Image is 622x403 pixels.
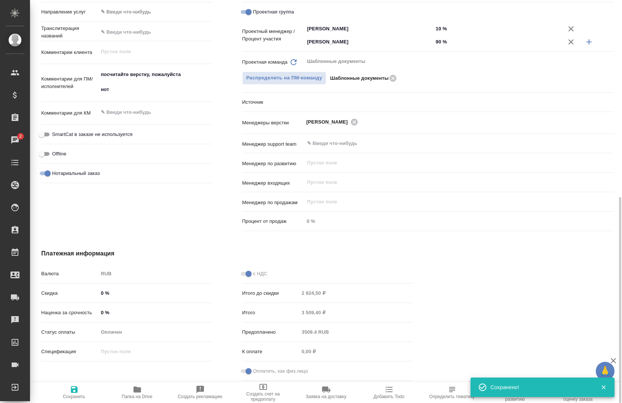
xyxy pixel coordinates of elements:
[98,27,212,37] input: ✎ Введи что-нибудь
[306,178,596,187] input: Пустое поле
[596,384,611,391] button: Закрыть
[610,143,611,144] button: Open
[242,348,299,355] p: К оплате
[41,249,413,258] h4: Платежная информация
[242,328,299,336] p: Предоплачено
[242,72,327,85] button: Распределить на ПМ-команду
[41,270,98,278] p: Валюта
[63,394,85,399] span: Сохранить
[299,327,413,337] input: Пустое поле
[242,218,304,225] p: Процент от продаж
[330,75,388,82] p: Шаблонные документы
[295,382,358,403] button: Заявка на доставку
[253,270,267,278] span: с НДС
[358,382,421,403] button: Добавить Todo
[421,382,484,403] button: Определить тематику
[98,288,212,299] input: ✎ Введи что-нибудь
[178,394,222,399] span: Создать рекламацию
[2,131,28,149] a: 2
[236,391,290,402] span: Создать счет на предоплату
[306,117,360,127] div: [PERSON_NAME]
[52,170,100,177] span: Нотариальный заказ
[41,49,98,56] p: Комментарии клиента
[41,8,98,16] p: Направление услуг
[304,216,614,227] input: Пустое поле
[299,288,413,299] input: Пустое поле
[98,346,212,357] input: Пустое поле
[306,158,596,167] input: Пустое поле
[122,394,153,399] span: Папка на Drive
[429,394,475,399] span: Определить тематику
[98,307,212,318] input: ✎ Введи что-нибудь
[299,307,413,318] input: Пустое поле
[52,131,132,138] span: SmartCat в заказе не используется
[43,382,106,403] button: Сохранить
[433,36,562,47] input: ✎ Введи что-нибудь
[106,382,169,403] button: Папка на Drive
[580,33,598,51] button: Добавить
[433,23,562,34] input: ✎ Введи что-нибудь
[429,41,430,43] button: Open
[490,384,589,391] div: Сохранено!
[169,382,232,403] button: Создать рекламацию
[98,326,212,339] div: Оплачен
[306,197,596,206] input: Пустое поле
[52,150,66,158] span: Offline
[98,68,212,96] textarea: посчитайте верстку, пожалуйста нот
[610,121,611,123] button: Open
[306,139,586,148] input: ✎ Введи что-нибудь
[15,133,26,140] span: 2
[373,394,404,399] span: Добавить Todo
[599,363,612,379] span: 🙏
[41,290,98,297] p: Скидка
[232,382,295,403] button: Создать счет на предоплату
[41,328,98,336] p: Статус оплаты
[429,28,430,30] button: Open
[304,96,614,109] div: ​
[306,118,352,126] span: [PERSON_NAME]
[299,346,413,357] input: Пустое поле
[242,99,304,106] p: Источник
[41,109,98,117] p: Комментарии для КМ
[242,58,288,66] p: Проектная команда
[253,8,294,16] span: Проектная группа
[253,367,308,375] span: Оплатить, как физ.лицо
[242,290,299,297] p: Итого до скидки
[242,199,304,206] p: Менеджер по продажам
[246,74,322,82] span: Распределить на ПМ-команду
[41,348,98,355] p: Спецификация
[596,362,615,381] button: 🙏
[242,72,327,85] span: В заказе уже есть ответственный ПМ или ПМ группа
[242,140,304,148] p: Менеджер support team
[101,8,203,16] div: ✎ Введи что-нибудь
[98,6,212,18] div: ✎ Введи что-нибудь
[242,309,299,316] p: Итого
[41,309,98,316] p: Наценка за срочность
[242,28,304,43] p: Проектный менеджер / Процент участия
[242,179,304,187] p: Менеджер входящих
[306,394,346,399] span: Заявка на доставку
[98,267,212,280] div: RUB
[41,25,98,40] p: Транслитерация названий
[41,75,98,90] p: Комментарии для ПМ/исполнителей
[242,160,304,167] p: Менеджер по развитию
[242,119,304,127] p: Менеджеры верстки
